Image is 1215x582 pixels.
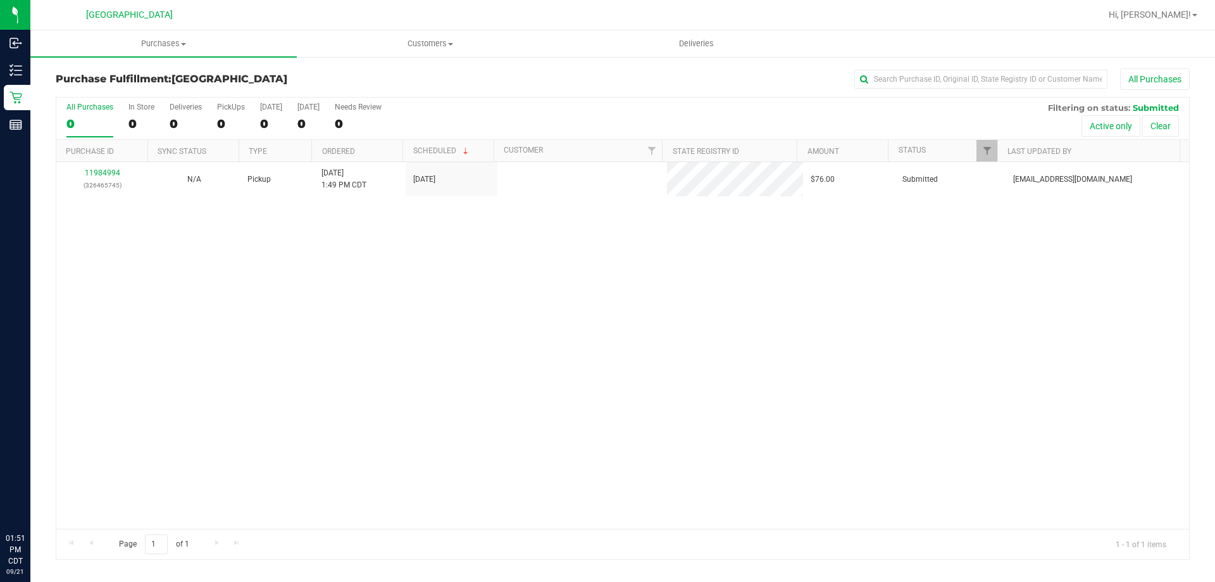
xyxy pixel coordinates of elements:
[128,117,154,131] div: 0
[1133,103,1179,113] span: Submitted
[13,481,51,519] iframe: Resource center
[66,103,113,111] div: All Purchases
[673,147,739,156] a: State Registry ID
[260,117,282,131] div: 0
[217,103,245,111] div: PickUps
[108,535,199,554] span: Page of 1
[413,146,471,155] a: Scheduled
[30,30,297,57] a: Purchases
[64,179,140,191] p: (326465745)
[9,91,22,104] inline-svg: Retail
[249,147,267,156] a: Type
[170,103,202,111] div: Deliveries
[187,174,201,186] button: N/A
[641,140,662,161] a: Filter
[321,167,366,191] span: [DATE] 1:49 PM CDT
[1048,103,1130,113] span: Filtering on status:
[322,147,355,156] a: Ordered
[1120,68,1190,90] button: All Purchases
[902,174,938,186] span: Submitted
[37,479,53,494] iframe: Resource center unread badge
[297,38,563,49] span: Customers
[335,117,382,131] div: 0
[9,64,22,77] inline-svg: Inventory
[854,70,1107,89] input: Search Purchase ID, Original ID, State Registry ID or Customer Name...
[66,117,113,131] div: 0
[66,147,114,156] a: Purchase ID
[1106,535,1176,554] span: 1 - 1 of 1 items
[145,535,168,554] input: 1
[6,533,25,567] p: 01:51 PM CDT
[662,38,731,49] span: Deliveries
[1109,9,1191,20] span: Hi, [PERSON_NAME]!
[217,117,245,131] div: 0
[86,9,173,20] span: [GEOGRAPHIC_DATA]
[56,73,433,85] h3: Purchase Fulfillment:
[504,146,543,155] a: Customer
[247,174,271,186] span: Pickup
[297,117,320,131] div: 0
[1081,115,1140,137] button: Active only
[85,168,120,177] a: 11984994
[811,174,835,186] span: $76.00
[297,30,563,57] a: Customers
[158,147,206,156] a: Sync Status
[9,37,22,49] inline-svg: Inbound
[976,140,997,161] a: Filter
[807,147,839,156] a: Amount
[171,73,287,85] span: [GEOGRAPHIC_DATA]
[6,567,25,576] p: 09/21
[9,118,22,131] inline-svg: Reports
[30,38,297,49] span: Purchases
[1142,115,1179,137] button: Clear
[563,30,830,57] a: Deliveries
[128,103,154,111] div: In Store
[170,117,202,131] div: 0
[1013,174,1132,186] span: [EMAIL_ADDRESS][DOMAIN_NAME]
[899,146,926,155] a: Status
[1007,147,1071,156] a: Last Updated By
[260,103,282,111] div: [DATE]
[187,175,201,184] span: Not Applicable
[413,174,435,186] span: [DATE]
[335,103,382,111] div: Needs Review
[297,103,320,111] div: [DATE]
